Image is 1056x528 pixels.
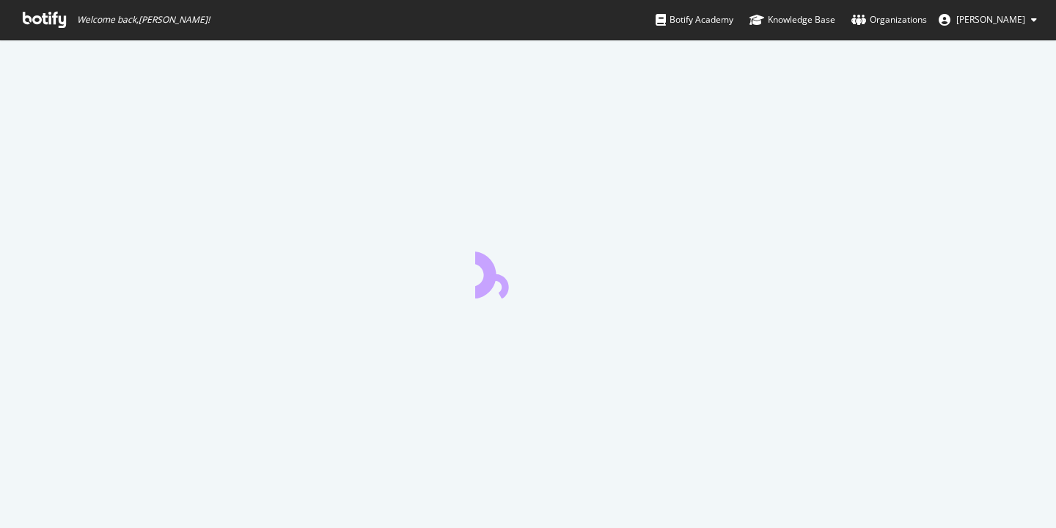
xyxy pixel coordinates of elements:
[749,12,835,27] div: Knowledge Base
[656,12,733,27] div: Botify Academy
[927,8,1049,32] button: [PERSON_NAME]
[956,13,1025,26] span: alexandre J
[77,14,210,26] span: Welcome back, [PERSON_NAME] !
[851,12,927,27] div: Organizations
[475,246,581,298] div: animation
